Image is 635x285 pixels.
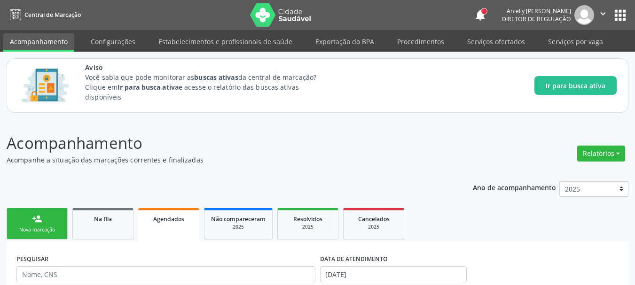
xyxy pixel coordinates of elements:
[94,215,112,223] span: Na fila
[502,15,571,23] span: Diretor de regulação
[574,5,594,25] img: img
[24,11,81,19] span: Central de Marcação
[473,181,556,193] p: Ano de acompanhamento
[577,146,625,162] button: Relatórios
[320,252,388,266] label: DATA DE ATENDIMENTO
[16,252,48,266] label: PESQUISAR
[32,214,42,224] div: person_add
[358,215,390,223] span: Cancelados
[534,76,617,95] button: Ir para busca ativa
[598,8,608,19] i: 
[7,7,81,23] a: Central de Marcação
[391,33,451,50] a: Procedimentos
[474,8,487,22] button: notifications
[85,72,334,102] p: Você sabia que pode monitorar as da central de marcação? Clique em e acesse o relatório das busca...
[612,7,628,23] button: apps
[7,155,442,165] p: Acompanhe a situação das marcações correntes e finalizadas
[211,215,266,223] span: Não compareceram
[461,33,532,50] a: Serviços ofertados
[502,7,571,15] div: Anielly [PERSON_NAME]
[594,5,612,25] button: 
[7,131,442,155] p: Acompanhamento
[211,223,266,231] div: 2025
[541,33,610,50] a: Serviços por vaga
[153,215,184,223] span: Agendados
[350,223,397,231] div: 2025
[194,73,238,82] strong: buscas ativas
[293,215,322,223] span: Resolvidos
[118,83,179,92] strong: Ir para busca ativa
[3,33,74,52] a: Acompanhamento
[320,266,467,282] input: Selecione um intervalo
[18,64,72,107] img: Imagem de CalloutCard
[152,33,299,50] a: Estabelecimentos e profissionais de saúde
[546,81,605,91] span: Ir para busca ativa
[284,223,331,231] div: 2025
[16,266,315,282] input: Nome, CNS
[85,62,334,72] span: Aviso
[14,226,61,233] div: Nova marcação
[309,33,381,50] a: Exportação do BPA
[84,33,142,50] a: Configurações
